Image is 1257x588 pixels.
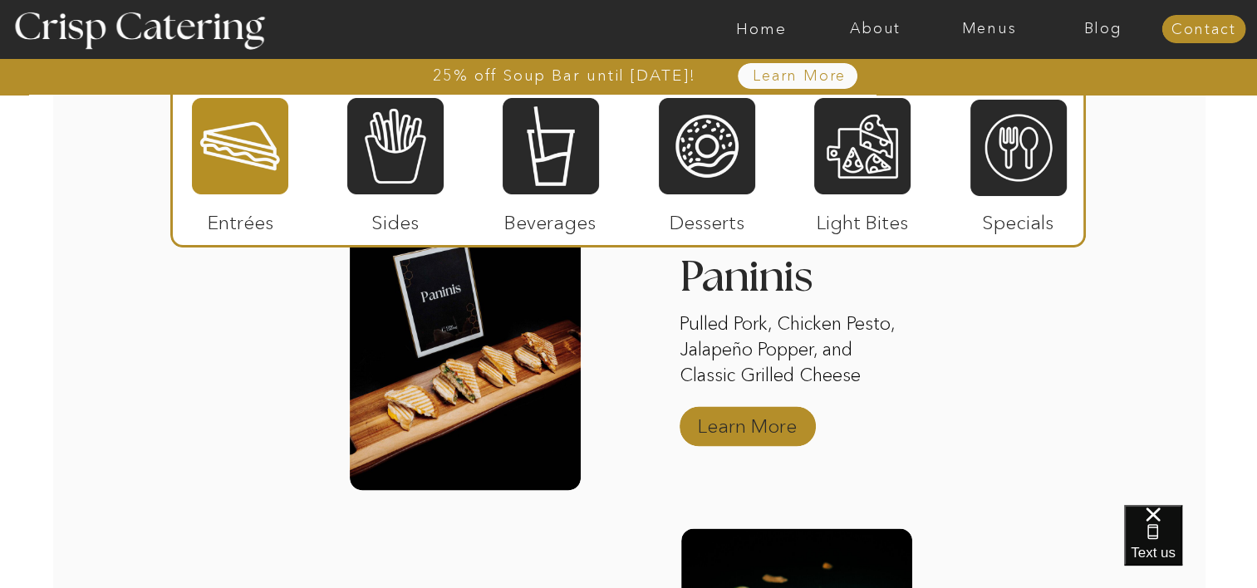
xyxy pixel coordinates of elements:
[373,67,756,84] a: 25% off Soup Bar until [DATE]!
[680,256,911,309] h3: Paninis
[818,21,932,37] a: About
[1161,22,1245,38] a: Contact
[692,398,803,446] a: Learn More
[705,21,818,37] a: Home
[932,21,1046,37] a: Menus
[963,194,1073,243] p: Specials
[185,194,296,243] p: Entrées
[808,194,918,243] p: Light Bites
[680,311,911,391] p: Pulled Pork, Chicken Pesto, Jalapeño Popper, and Classic Grilled Cheese
[1046,21,1160,37] a: Blog
[714,68,885,85] a: Learn More
[1124,505,1257,588] iframe: podium webchat widget bubble
[340,194,450,243] p: Sides
[495,194,606,243] p: Beverages
[652,194,763,243] p: Desserts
